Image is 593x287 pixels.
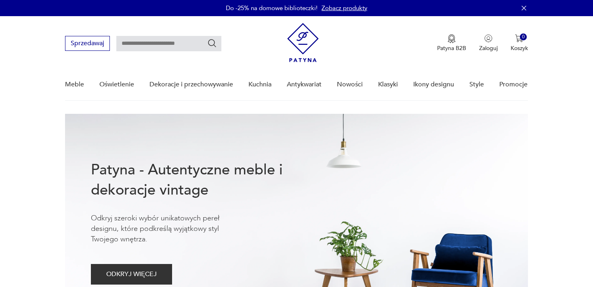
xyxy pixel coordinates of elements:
[91,213,244,245] p: Odkryj szeroki wybór unikatowych pereł designu, które podkreślą wyjątkowy styl Twojego wnętrza.
[207,38,217,48] button: Szukaj
[65,41,110,47] a: Sprzedawaj
[65,69,84,100] a: Meble
[479,34,498,52] button: Zaloguj
[511,34,528,52] button: 0Koszyk
[413,69,454,100] a: Ikony designu
[448,34,456,43] img: Ikona medalu
[248,69,271,100] a: Kuchnia
[484,34,492,42] img: Ikonka użytkownika
[520,34,527,40] div: 0
[337,69,363,100] a: Nowości
[149,69,233,100] a: Dekoracje i przechowywanie
[91,160,309,200] h1: Patyna - Autentyczne meble i dekoracje vintage
[378,69,398,100] a: Klasyki
[437,44,466,52] p: Patyna B2B
[515,34,523,42] img: Ikona koszyka
[226,4,318,12] p: Do -25% na domowe biblioteczki!
[91,272,172,278] a: ODKRYJ WIĘCEJ
[469,69,484,100] a: Style
[99,69,134,100] a: Oświetlenie
[437,34,466,52] a: Ikona medaluPatyna B2B
[479,44,498,52] p: Zaloguj
[511,44,528,52] p: Koszyk
[287,23,319,62] img: Patyna - sklep z meblami i dekoracjami vintage
[91,264,172,285] button: ODKRYJ WIĘCEJ
[499,69,528,100] a: Promocje
[322,4,367,12] a: Zobacz produkty
[65,36,110,51] button: Sprzedawaj
[437,34,466,52] button: Patyna B2B
[287,69,322,100] a: Antykwariat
